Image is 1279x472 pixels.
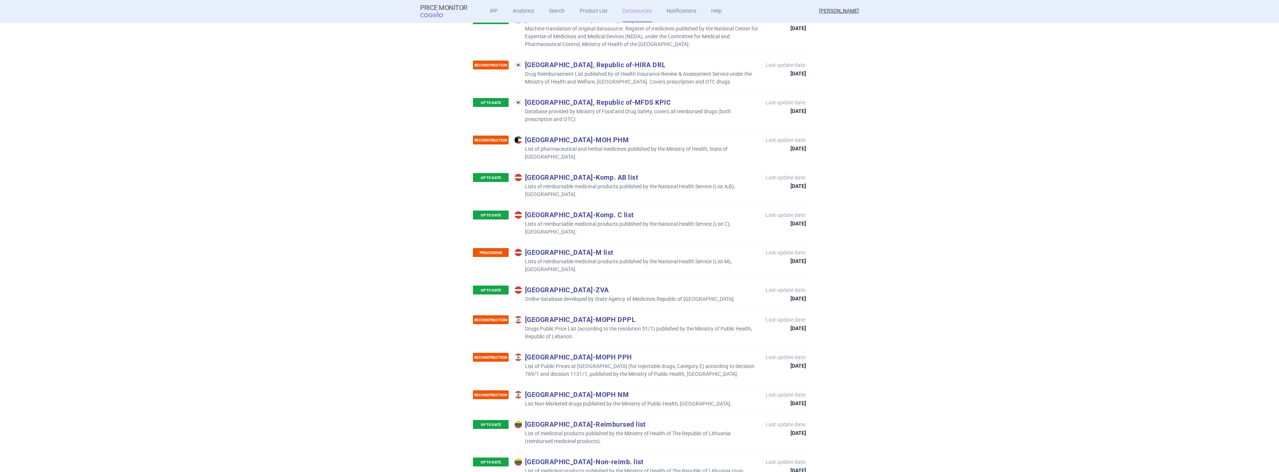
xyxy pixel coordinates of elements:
[473,458,509,466] p: UP TO DATE
[766,286,806,301] p: Last update date:
[473,15,509,24] p: UP TO DATE
[766,221,806,226] strong: [DATE]
[766,26,806,31] strong: [DATE]
[515,248,758,256] p: [GEOGRAPHIC_DATA] - M list
[766,61,806,76] p: Last update date:
[515,98,758,106] p: [GEOGRAPHIC_DATA], Republic of - MFDS KPIC
[515,391,522,398] img: Lebanon
[766,316,806,331] p: Last update date:
[766,183,806,189] strong: [DATE]
[766,16,806,31] p: Last update date:
[766,146,806,151] strong: [DATE]
[766,174,806,189] p: Last update date:
[766,71,806,76] strong: [DATE]
[473,136,509,144] p: RECONSTRUCTION
[515,295,735,303] p: Online database developed by State Agency of Medicines Republic of [GEOGRAPHIC_DATA].
[515,25,758,48] p: Machine translation of original datasource. Register of medicines published by the National Cente...
[515,99,522,106] img: Korea, Republic of
[766,421,806,436] p: Last update date:
[515,136,758,144] p: [GEOGRAPHIC_DATA] - MOH PHM
[766,430,806,436] strong: [DATE]
[515,354,522,361] img: Lebanon
[515,145,758,161] p: List of pharmaceutical and herbal medicines published by the Ministry of Health, State of [GEOGRA...
[515,211,758,219] p: [GEOGRAPHIC_DATA] - Komp. C list
[515,315,758,323] p: [GEOGRAPHIC_DATA] - MOPH DPPL
[473,420,509,429] p: UP TO DATE
[766,258,806,264] strong: [DATE]
[515,108,758,123] p: Database provided by Ministry of Food and Drug Safety, covers all reimbursed drugs (both prescrip...
[515,458,522,466] img: Lithuania
[515,211,522,219] img: Latvia
[420,4,467,12] strong: Price Monitor
[473,211,509,219] p: UP TO DATE
[515,362,758,378] p: List of Public Prices at [GEOGRAPHIC_DATA] (for Injectable drugs, Category E) according to decisi...
[515,220,758,236] p: Lists of reimbursable medicinal products published by the National Health Service (List C), [GEOG...
[766,354,806,368] p: Last update date:
[515,174,522,181] img: Latvia
[473,315,509,324] p: RECONSTRUCTION
[515,173,758,181] p: [GEOGRAPHIC_DATA] - Komp. AB list
[766,296,806,301] strong: [DATE]
[473,98,509,107] p: UP TO DATE
[766,136,806,151] p: Last update date:
[515,353,758,361] p: [GEOGRAPHIC_DATA] - MOPH PPH
[515,420,758,428] p: [GEOGRAPHIC_DATA] - Reimbursed list
[515,249,522,256] img: Latvia
[473,353,509,362] p: RECONSTRUCTION
[515,136,522,144] img: Kuwait
[766,326,806,331] strong: [DATE]
[766,401,806,406] strong: [DATE]
[420,4,467,18] a: Price MonitorCOGVIO
[515,70,758,86] p: Drug Reimbursement List published by of Health Insurance Review & Assessment Service under the Mi...
[473,173,509,182] p: UP TO DATE
[515,286,735,294] p: [GEOGRAPHIC_DATA] - ZVA
[515,286,522,294] img: Latvia
[515,258,758,273] p: Lists of reimbursable medicinal products published by the National Health Service (List M), [GEOG...
[766,249,806,264] p: Last update date:
[515,316,522,323] img: Lebanon
[515,183,758,198] p: Lists of reimbursable medicinal products published by the National Health Service (List A,B), [GE...
[515,400,732,408] p: List Non Marketed drugs published by the Ministry of Public Health, [GEOGRAPHIC_DATA].
[420,12,454,17] span: COGVIO
[473,248,509,257] p: PROCESSING
[515,325,758,341] p: Drugs Public Price List (according to the resolution 51/1) published by the Ministry of Public He...
[515,61,758,69] p: [GEOGRAPHIC_DATA], Republic of - HIRA DRL
[515,458,758,466] p: [GEOGRAPHIC_DATA] - Non-reimb. list
[473,61,509,69] p: RECONSTRUCTION
[766,108,806,114] strong: [DATE]
[766,391,806,406] p: Last update date:
[766,99,806,114] p: Last update date:
[515,390,732,398] p: [GEOGRAPHIC_DATA] - MOPH NM
[515,61,522,69] img: Korea, Republic of
[515,421,522,428] img: Lithuania
[766,211,806,226] p: Last update date:
[473,286,509,294] p: UP TO DATE
[473,390,509,399] p: RECONSTRUCTION
[766,363,806,368] strong: [DATE]
[515,430,758,445] p: List of medicinal products published by the Ministry of Health of The Republic of Lithuania (reim...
